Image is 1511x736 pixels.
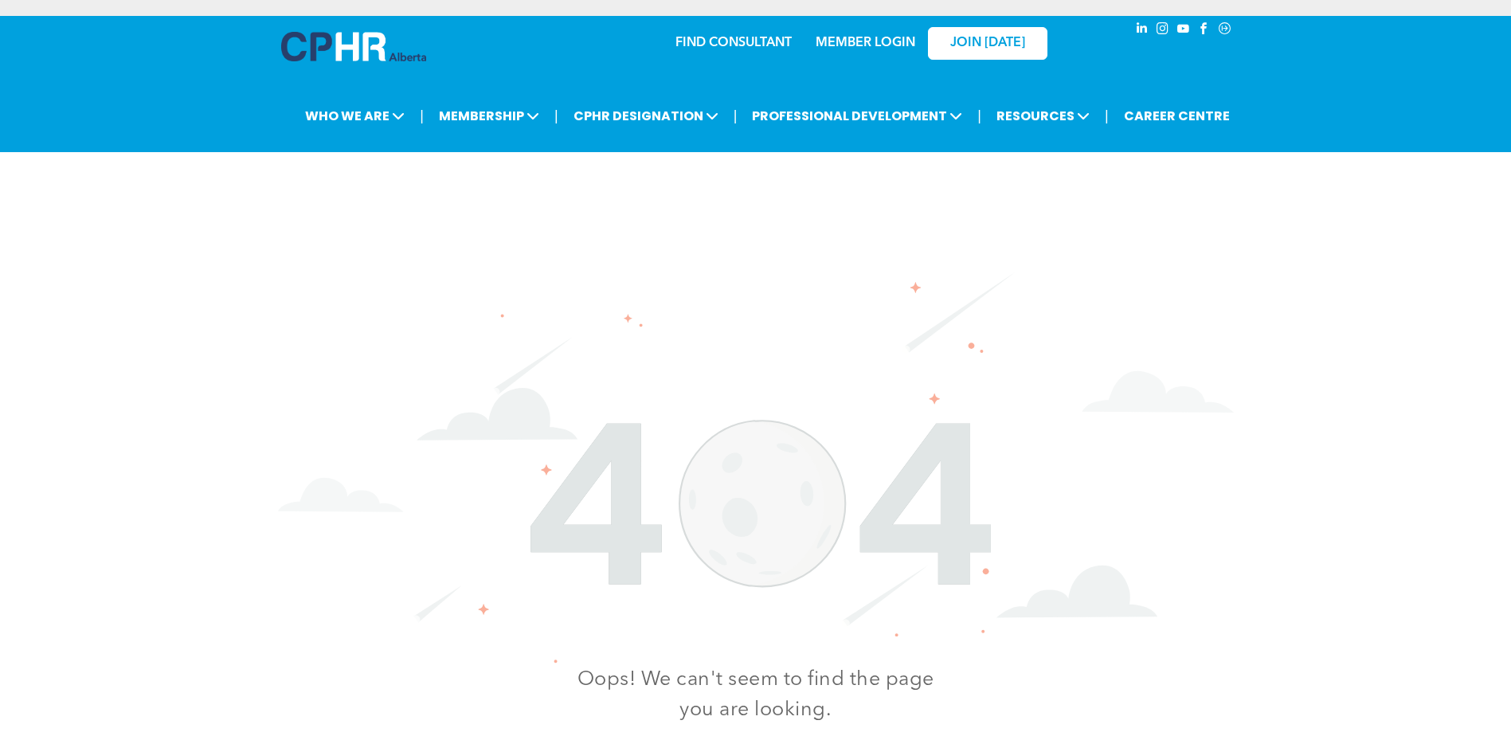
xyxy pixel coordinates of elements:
li: | [1105,100,1109,132]
img: The number 404 is surrounded by clouds and stars on a white background. [278,272,1234,664]
a: Social network [1216,20,1234,41]
a: MEMBER LOGIN [816,37,915,49]
span: JOIN [DATE] [950,36,1025,51]
span: CPHR DESIGNATION [569,101,723,131]
span: WHO WE ARE [300,101,409,131]
a: youtube [1175,20,1192,41]
a: FIND CONSULTANT [675,37,792,49]
li: | [734,100,738,132]
li: | [554,100,558,132]
span: RESOURCES [992,101,1094,131]
li: | [420,100,424,132]
a: instagram [1154,20,1172,41]
a: JOIN [DATE] [928,27,1047,60]
a: CAREER CENTRE [1119,101,1235,131]
a: facebook [1196,20,1213,41]
li: | [977,100,981,132]
span: PROFESSIONAL DEVELOPMENT [747,101,967,131]
a: linkedin [1133,20,1151,41]
img: A blue and white logo for cp alberta [281,32,426,61]
span: Oops! We can't seem to find the page you are looking. [577,670,934,720]
span: MEMBERSHIP [434,101,544,131]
